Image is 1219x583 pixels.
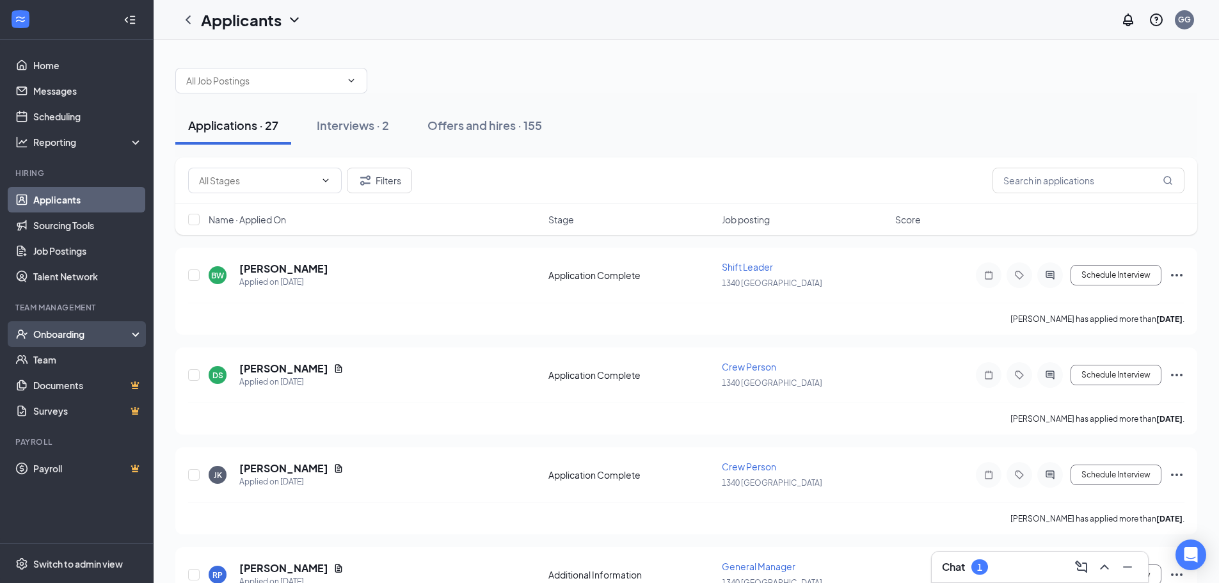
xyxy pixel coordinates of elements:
svg: Settings [15,557,28,570]
div: Applied on [DATE] [239,276,328,289]
div: RP [212,570,223,580]
a: Sourcing Tools [33,212,143,238]
button: Schedule Interview [1071,465,1161,485]
p: [PERSON_NAME] has applied more than . [1010,413,1184,424]
a: DocumentsCrown [33,372,143,398]
a: Messages [33,78,143,104]
svg: Collapse [123,13,136,26]
a: Home [33,52,143,78]
div: Applied on [DATE] [239,475,344,488]
svg: MagnifyingGlass [1163,175,1173,186]
svg: Note [981,270,996,280]
svg: Document [333,563,344,573]
svg: Notifications [1120,12,1136,28]
div: Open Intercom Messenger [1175,539,1206,570]
div: Offers and hires · 155 [427,117,542,133]
a: PayrollCrown [33,456,143,481]
span: Name · Applied On [209,213,286,226]
h5: [PERSON_NAME] [239,561,328,575]
span: 1340 [GEOGRAPHIC_DATA] [722,478,822,488]
h5: [PERSON_NAME] [239,461,328,475]
svg: Ellipses [1169,567,1184,582]
svg: Filter [358,173,373,188]
div: Interviews · 2 [317,117,389,133]
div: Applied on [DATE] [239,376,344,388]
a: Applicants [33,187,143,212]
svg: UserCheck [15,328,28,340]
h5: [PERSON_NAME] [239,362,328,376]
svg: Analysis [15,136,28,148]
div: Reporting [33,136,143,148]
svg: Note [981,470,996,480]
svg: Tag [1012,470,1027,480]
svg: ChevronDown [287,12,302,28]
h3: Chat [942,560,965,574]
span: Shift Leader [722,261,773,273]
a: Scheduling [33,104,143,129]
svg: ChevronDown [346,76,356,86]
p: [PERSON_NAME] has applied more than . [1010,513,1184,524]
svg: ChevronUp [1097,559,1112,575]
span: Crew Person [722,461,776,472]
svg: Tag [1012,370,1027,380]
a: SurveysCrown [33,398,143,424]
a: Team [33,347,143,372]
button: Minimize [1117,557,1138,577]
svg: Document [333,463,344,474]
input: Search in applications [992,168,1184,193]
div: Team Management [15,302,140,313]
div: Application Complete [548,369,714,381]
div: Applications · 27 [188,117,278,133]
div: DS [212,370,223,381]
b: [DATE] [1156,314,1183,324]
a: Job Postings [33,238,143,264]
span: Job posting [722,213,770,226]
span: 1340 [GEOGRAPHIC_DATA] [722,378,822,388]
svg: Document [333,363,344,374]
button: Schedule Interview [1071,265,1161,285]
button: ComposeMessage [1071,557,1092,577]
svg: ChevronLeft [180,12,196,28]
span: General Manager [722,561,795,572]
div: Onboarding [33,328,132,340]
div: Application Complete [548,269,714,282]
span: Score [895,213,921,226]
svg: QuestionInfo [1149,12,1164,28]
span: Crew Person [722,361,776,372]
div: Payroll [15,436,140,447]
span: 1340 [GEOGRAPHIC_DATA] [722,278,822,288]
svg: Ellipses [1169,367,1184,383]
svg: ChevronDown [321,175,331,186]
div: JK [214,470,222,481]
b: [DATE] [1156,514,1183,523]
h1: Applicants [201,9,282,31]
div: Additional Information [548,568,714,581]
a: Talent Network [33,264,143,289]
svg: Ellipses [1169,467,1184,483]
input: All Stages [199,173,315,188]
svg: WorkstreamLogo [14,13,27,26]
svg: ActiveChat [1042,470,1058,480]
div: 1 [977,562,982,573]
div: BW [211,270,224,281]
button: Filter Filters [347,168,412,193]
h5: [PERSON_NAME] [239,262,328,276]
svg: Note [981,370,996,380]
svg: ActiveChat [1042,270,1058,280]
svg: ComposeMessage [1074,559,1089,575]
div: GG [1178,14,1191,25]
div: Hiring [15,168,140,179]
b: [DATE] [1156,414,1183,424]
input: All Job Postings [186,74,341,88]
svg: Tag [1012,270,1027,280]
span: Stage [548,213,574,226]
svg: ActiveChat [1042,370,1058,380]
p: [PERSON_NAME] has applied more than . [1010,314,1184,324]
svg: Ellipses [1169,268,1184,283]
div: Application Complete [548,468,714,481]
svg: Minimize [1120,559,1135,575]
button: ChevronUp [1094,557,1115,577]
button: Schedule Interview [1071,365,1161,385]
div: Switch to admin view [33,557,123,570]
